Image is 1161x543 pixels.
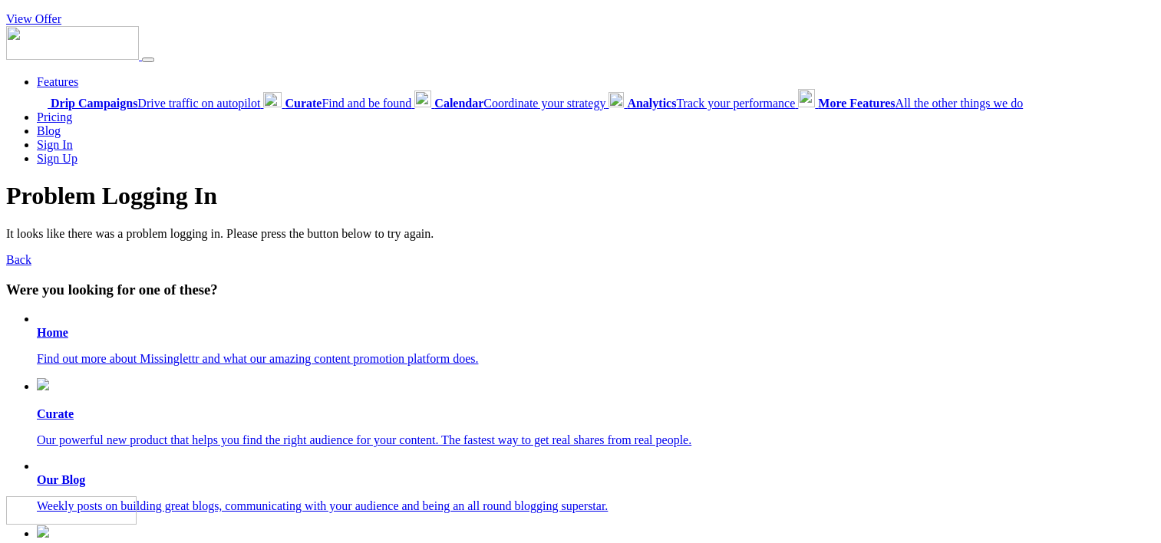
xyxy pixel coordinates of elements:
p: Our powerful new product that helps you find the right audience for your content. The fastest way... [37,433,1155,447]
b: Curate [37,407,74,420]
a: CalendarCoordinate your strategy [414,97,609,110]
a: CurateFind and be found [263,97,414,110]
a: View Offer [6,12,61,25]
h1: Problem Logging In [6,182,1155,210]
p: Weekly posts on building great blogs, communicating with your audience and being an all round blo... [37,499,1155,513]
a: Curate Our powerful new product that helps you find the right audience for your content. The fast... [37,378,1155,447]
a: Sign In [37,138,73,151]
a: Back [6,253,31,266]
span: Drive traffic on autopilot [51,97,260,110]
b: More Features [818,97,895,110]
a: Pricing [37,110,72,123]
b: Our Blog [37,473,85,486]
span: Coordinate your strategy [434,97,605,110]
span: Track your performance [627,97,795,110]
a: Features [37,75,78,88]
img: revenue.png [37,525,49,538]
a: Drip CampaignsDrive traffic on autopilot [37,97,263,110]
img: curate.png [37,378,49,390]
a: Our Blog Weekly posts on building great blogs, communicating with your audience and being an all ... [37,473,1155,513]
a: Home Find out more about Missinglettr and what our amazing content promotion platform does. [37,326,1155,366]
span: Find and be found [285,97,411,110]
span: All the other things we do [818,97,1023,110]
b: Calendar [434,97,483,110]
div: Features [37,89,1155,110]
a: AnalyticsTrack your performance [609,97,798,110]
b: Home [37,326,68,339]
img: Missinglettr - Social Media Marketing for content focused teams | Product Hunt [6,496,137,525]
a: Blog [37,124,61,137]
a: More FeaturesAll the other things we do [798,97,1023,110]
p: Find out more about Missinglettr and what our amazing content promotion platform does. [37,352,1155,366]
b: Analytics [627,97,676,110]
button: Menu [142,58,154,62]
a: Sign Up [37,152,78,165]
p: It looks like there was a problem logging in. Please press the button below to try again. [6,227,1155,241]
b: Drip Campaigns [51,97,137,110]
h3: Were you looking for one of these? [6,281,1155,298]
b: Curate [285,97,322,110]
